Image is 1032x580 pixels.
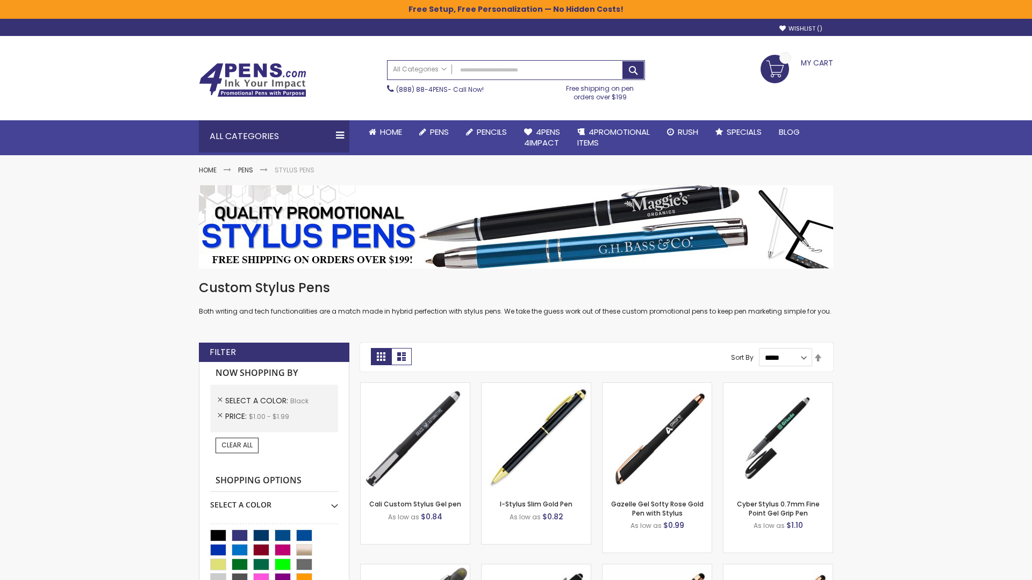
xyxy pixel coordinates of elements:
[380,126,402,137] span: Home
[388,61,452,78] a: All Categories
[396,85,484,94] span: - Call Now!
[542,511,563,522] span: $0.82
[603,564,712,573] a: Islander Softy Rose Gold Gel Pen with Stylus-Black
[457,120,515,144] a: Pencils
[482,382,591,392] a: I-Stylus Slim Gold-Black
[477,126,507,137] span: Pencils
[500,499,572,509] a: I-Stylus Slim Gold Pen
[786,520,803,531] span: $1.10
[515,120,569,155] a: 4Pens4impact
[663,520,684,531] span: $0.99
[361,382,470,392] a: Cali Custom Stylus Gel pen-Black
[221,440,253,450] span: Clear All
[290,396,309,405] span: Black
[577,126,650,148] span: 4PROMOTIONAL ITEMS
[199,185,833,269] img: Stylus Pens
[779,25,822,33] a: Wishlist
[603,382,712,392] a: Gazelle Gel Softy Rose Gold Pen with Stylus-Black
[210,346,236,358] strong: Filter
[361,564,470,573] a: Souvenir® Jalan Highlighter Stylus Pen Combo-Black
[430,126,449,137] span: Pens
[555,80,646,102] div: Free shipping on pen orders over $199
[360,120,411,144] a: Home
[361,383,470,492] img: Cali Custom Stylus Gel pen-Black
[210,469,338,492] strong: Shopping Options
[611,499,704,517] a: Gazelle Gel Softy Rose Gold Pen with Stylus
[658,120,707,144] a: Rush
[411,120,457,144] a: Pens
[707,120,770,144] a: Specials
[199,279,833,316] div: Both writing and tech functionalities are a match made in hybrid perfection with stylus pens. We ...
[754,521,785,530] span: As low as
[210,492,338,510] div: Select A Color
[510,512,541,521] span: As low as
[723,564,833,573] a: Gazelle Gel Softy Rose Gold Pen with Stylus - ColorJet-Black
[630,521,662,530] span: As low as
[421,511,442,522] span: $0.84
[779,126,800,137] span: Blog
[388,512,419,521] span: As low as
[603,383,712,492] img: Gazelle Gel Softy Rose Gold Pen with Stylus-Black
[482,383,591,492] img: I-Stylus Slim Gold-Black
[199,120,349,153] div: All Categories
[275,165,314,175] strong: Stylus Pens
[225,395,290,406] span: Select A Color
[678,126,698,137] span: Rush
[249,412,289,421] span: $1.00 - $1.99
[225,411,249,422] span: Price
[199,279,833,296] h1: Custom Stylus Pens
[393,65,447,74] span: All Categories
[396,85,448,94] a: (888) 88-4PENS
[369,499,461,509] a: Cali Custom Stylus Gel pen
[770,120,808,144] a: Blog
[723,383,833,492] img: Cyber Stylus 0.7mm Fine Point Gel Grip Pen-Black
[216,438,259,453] a: Clear All
[569,120,658,155] a: 4PROMOTIONALITEMS
[238,165,253,175] a: Pens
[199,63,306,97] img: 4Pens Custom Pens and Promotional Products
[723,382,833,392] a: Cyber Stylus 0.7mm Fine Point Gel Grip Pen-Black
[731,353,754,362] label: Sort By
[524,126,560,148] span: 4Pens 4impact
[482,564,591,573] a: Custom Soft Touch® Metal Pens with Stylus-Black
[210,362,338,385] strong: Now Shopping by
[199,165,217,175] a: Home
[727,126,762,137] span: Specials
[737,499,820,517] a: Cyber Stylus 0.7mm Fine Point Gel Grip Pen
[371,348,391,365] strong: Grid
